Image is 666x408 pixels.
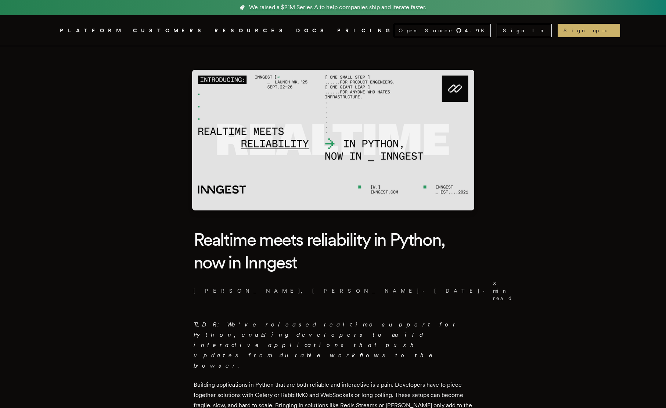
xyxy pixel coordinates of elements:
[296,26,328,35] a: DOCS
[194,280,473,302] p: [PERSON_NAME] , · ·
[249,3,426,12] span: We raised a $21M Series A to help companies ship and iterate faster.
[337,26,394,35] a: PRICING
[497,24,552,37] a: Sign In
[465,27,489,34] span: 4.9 K
[39,15,627,46] nav: Global
[558,24,620,37] a: Sign up
[312,287,420,295] a: [PERSON_NAME]
[133,26,206,35] a: CUSTOMERS
[399,27,453,34] span: Open Source
[194,228,473,274] h1: Realtime meets reliability in Python, now in Inngest
[432,287,480,295] span: [DATE]
[192,70,474,210] img: Featured image for Realtime meets reliability in Python, now in Inngest blog post
[493,280,513,302] span: 3 min read
[194,321,458,369] em: TLDR: We've released realtime support for Python, enabling developers to build interactive applic...
[602,27,614,34] span: →
[215,26,287,35] button: RESOURCES
[60,26,124,35] button: PLATFORM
